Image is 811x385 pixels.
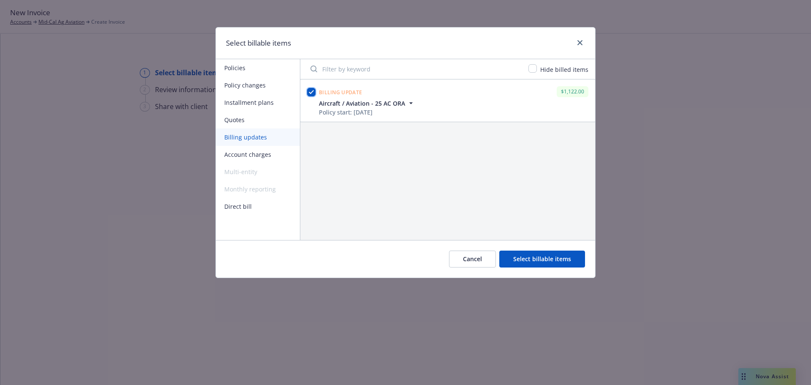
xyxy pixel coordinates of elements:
input: Filter by keyword [305,60,523,77]
span: Monthly reporting [216,180,300,198]
span: Aircraft / Aviation - 25 AC ORA [319,99,405,108]
button: Quotes [216,111,300,128]
span: Multi-entity [216,163,300,180]
button: Cancel [449,251,496,268]
button: Account charges [216,146,300,163]
button: Policy changes [216,76,300,94]
div: $1,122.00 [557,86,588,97]
div: Policy start: [DATE] [319,108,415,117]
button: Direct bill [216,198,300,215]
span: Billing update [319,89,362,96]
span: Hide billed items [540,66,588,74]
button: Billing updates [216,128,300,146]
button: Policies [216,59,300,76]
button: Select billable items [499,251,585,268]
a: close [575,38,585,48]
button: Installment plans [216,94,300,111]
button: Aircraft / Aviation - 25 AC ORA [319,99,415,108]
h1: Select billable items [226,38,291,49]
